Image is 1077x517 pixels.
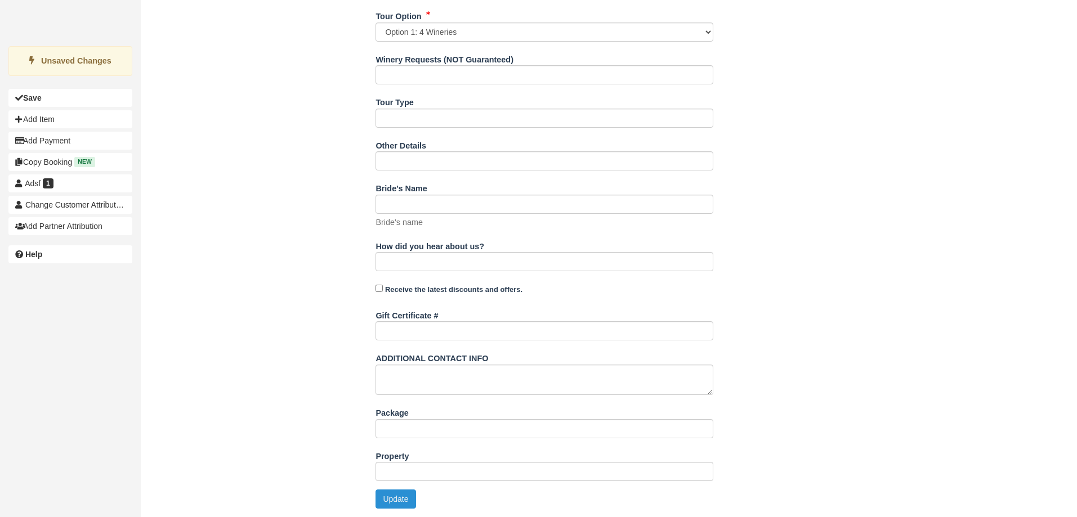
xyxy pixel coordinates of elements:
[74,157,95,167] span: New
[8,153,132,171] button: Copy Booking New
[25,179,41,188] span: Adsf
[8,196,132,214] button: Change Customer Attribution
[376,136,426,152] label: Other Details
[376,7,421,23] label: Tour Option
[8,89,132,107] button: Save
[41,56,111,65] strong: Unsaved Changes
[376,447,409,462] label: Property
[8,110,132,128] button: Add Item
[376,403,408,419] label: Package
[376,50,513,66] label: Winery Requests (NOT Guaranteed)
[25,250,42,259] b: Help
[8,217,132,235] button: Add Partner Attribution
[376,93,413,109] label: Tour Type
[376,237,484,253] label: How did you hear about us?
[376,306,438,322] label: Gift Certificate #
[43,178,53,188] span: 1
[23,93,42,102] b: Save
[376,179,427,195] label: Bride's Name
[8,245,132,263] a: Help
[25,200,127,209] span: Change Customer Attribution
[8,174,132,192] a: Adsf 1
[376,285,383,292] input: Receive the latest discounts and offers.
[376,217,423,228] p: Bride's name
[376,489,415,509] button: Update
[8,132,132,150] button: Add Payment
[376,349,488,365] label: ADDITIONAL CONTACT INFO
[385,285,522,294] strong: Receive the latest discounts and offers.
